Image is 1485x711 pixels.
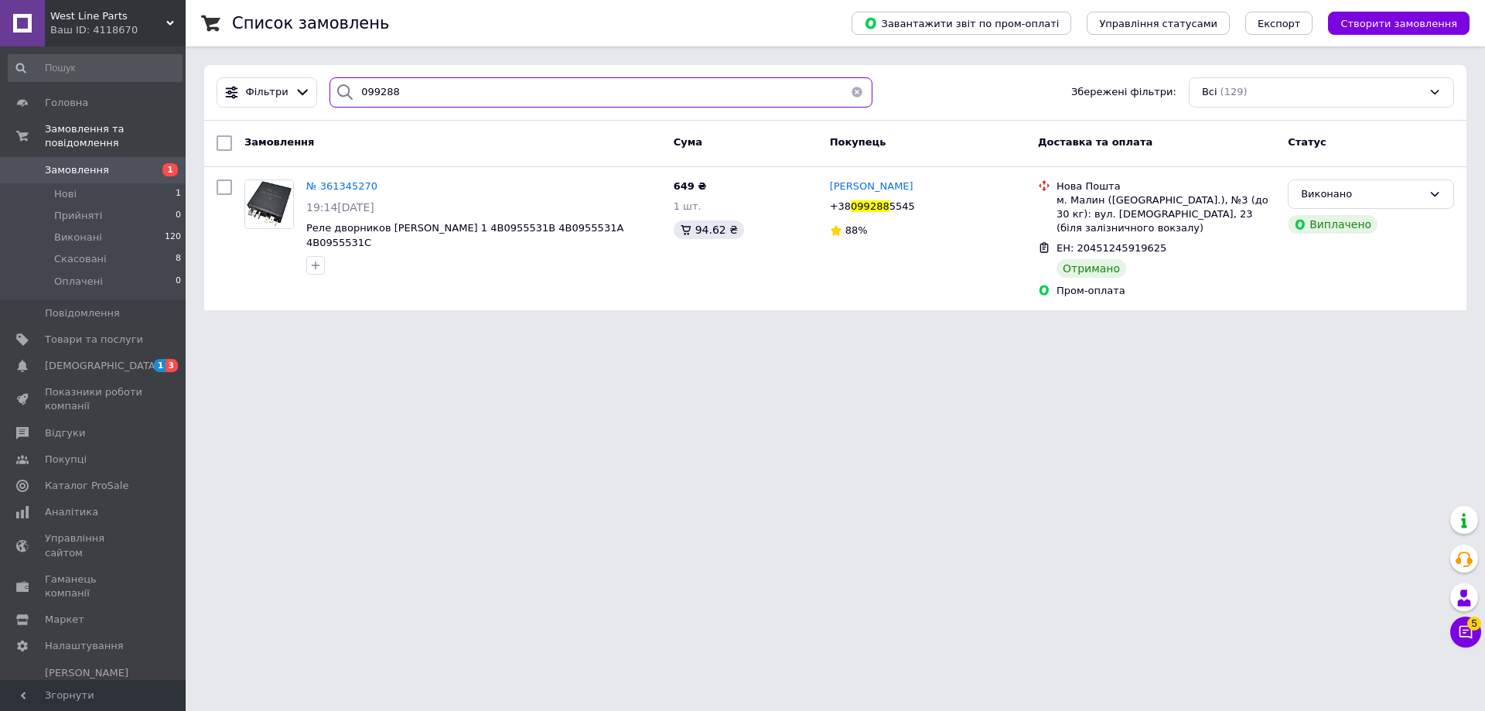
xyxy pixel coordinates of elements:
span: Оплачені [54,275,103,289]
span: Cума [674,136,702,148]
span: Доставка та оплата [1038,136,1152,148]
span: +38 [830,200,851,212]
span: 099288 [851,200,889,212]
span: Головна [45,96,88,110]
button: Чат з покупцем5 [1450,617,1481,648]
span: Експорт [1258,18,1301,29]
span: Налаштування [45,639,124,653]
span: (129) [1220,86,1248,97]
span: 1 шт. [674,200,702,212]
span: Управління статусами [1099,18,1217,29]
a: [PERSON_NAME] [830,179,913,194]
span: ЕН: 20451245919625 [1057,242,1166,254]
span: 3 [166,359,178,372]
span: Створити замовлення [1340,18,1457,29]
span: Замовлення [244,136,314,148]
a: Фото товару [244,179,294,229]
span: 1 [162,163,178,176]
span: Статус [1288,136,1326,148]
span: Управління сайтом [45,532,143,559]
div: Нова Пошта [1057,179,1275,193]
span: 0 [176,209,181,223]
span: Нові [54,187,77,201]
span: Покупець [830,136,886,148]
span: Виконані [54,231,102,244]
input: Пошук за номером замовлення, ПІБ покупця, номером телефону, Email, номером накладної [329,77,872,108]
a: Реле дворников [PERSON_NAME] 1 4B0955531B 4B0955531A 4B0955531C [306,222,623,248]
a: № 361345270 [306,180,377,192]
span: 1 [176,187,181,201]
button: Очистить [841,77,872,108]
span: 5545 [889,200,915,212]
input: Пошук [8,54,183,82]
span: Товари та послуги [45,333,143,347]
div: Отримано [1057,259,1126,278]
img: Фото товару [245,180,293,228]
div: Виплачено [1288,215,1377,234]
span: [PERSON_NAME] та рахунки [45,666,143,709]
span: Всі [1202,85,1217,100]
span: 5 [1467,617,1481,631]
span: Аналітика [45,505,98,519]
span: Маркет [45,613,84,627]
div: Пром-оплата [1057,284,1275,298]
span: 649 ₴ [674,180,707,192]
button: Створити замовлення [1328,12,1470,35]
div: м. Малин ([GEOGRAPHIC_DATA].), №3 (до 30 кг): вул. [DEMOGRAPHIC_DATA], 23 (біля залізничного вокз... [1057,193,1275,236]
span: 88% [845,224,868,236]
span: 1 [154,359,166,372]
a: Створити замовлення [1313,17,1470,29]
div: Виконано [1301,186,1422,203]
button: Управління статусами [1087,12,1230,35]
span: 0 [176,275,181,289]
span: Відгуки [45,426,85,440]
span: Покупці [45,453,87,467]
button: Експорт [1245,12,1313,35]
span: Гаманець компанії [45,573,143,600]
span: 19:14[DATE] [306,201,374,214]
span: Повідомлення [45,306,120,320]
h1: Список замовлень [232,14,389,32]
button: Завантажити звіт по пром-оплаті [852,12,1071,35]
span: Збережені фільтри: [1071,85,1176,100]
span: [DEMOGRAPHIC_DATA] [45,359,159,373]
span: Завантажити звіт по пром-оплаті [864,16,1059,30]
span: 8 [176,252,181,266]
div: Ваш ID: 4118670 [50,23,186,37]
span: [PERSON_NAME] [830,180,913,192]
span: Замовлення [45,163,109,177]
span: Показники роботи компанії [45,385,143,413]
span: Прийняті [54,209,102,223]
span: Замовлення та повідомлення [45,122,186,150]
span: Скасовані [54,252,107,266]
div: 94.62 ₴ [674,220,744,239]
span: 120 [165,231,181,244]
span: Фільтри [246,85,288,100]
span: West Line Parts [50,9,166,23]
span: Каталог ProSale [45,479,128,493]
